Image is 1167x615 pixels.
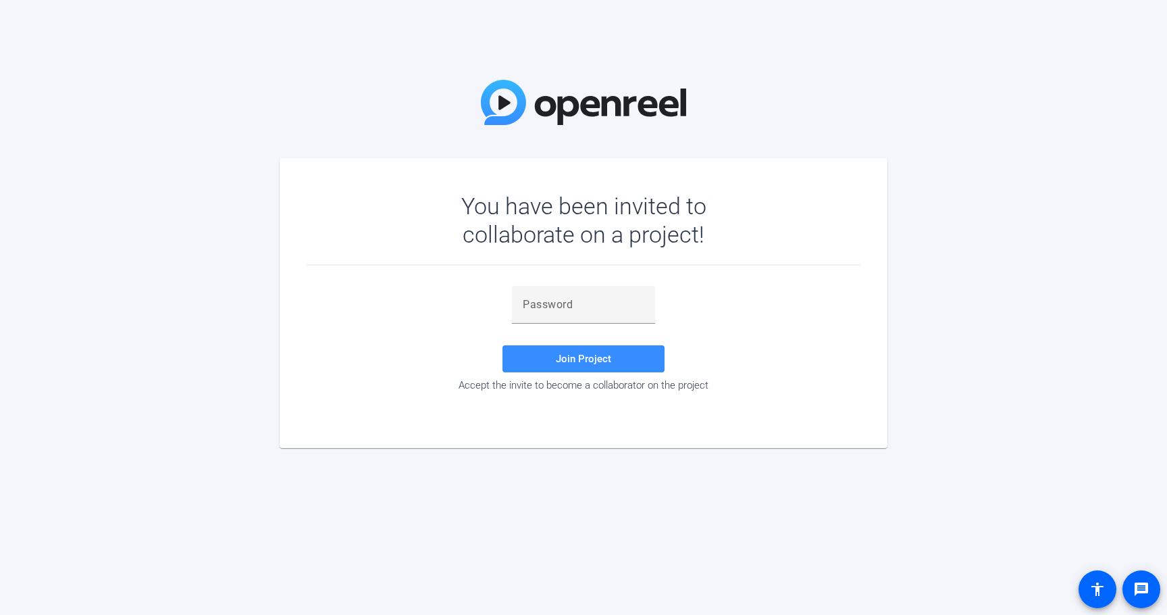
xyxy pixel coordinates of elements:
mat-icon: message [1133,581,1149,597]
img: OpenReel Logo [481,80,686,125]
button: Join Project [502,345,665,372]
div: You have been invited to collaborate on a project! [422,192,746,249]
mat-icon: accessibility [1089,581,1106,597]
div: Accept the invite to become a collaborator on the project [307,379,860,391]
input: Password [523,297,644,313]
span: Join Project [556,353,611,365]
